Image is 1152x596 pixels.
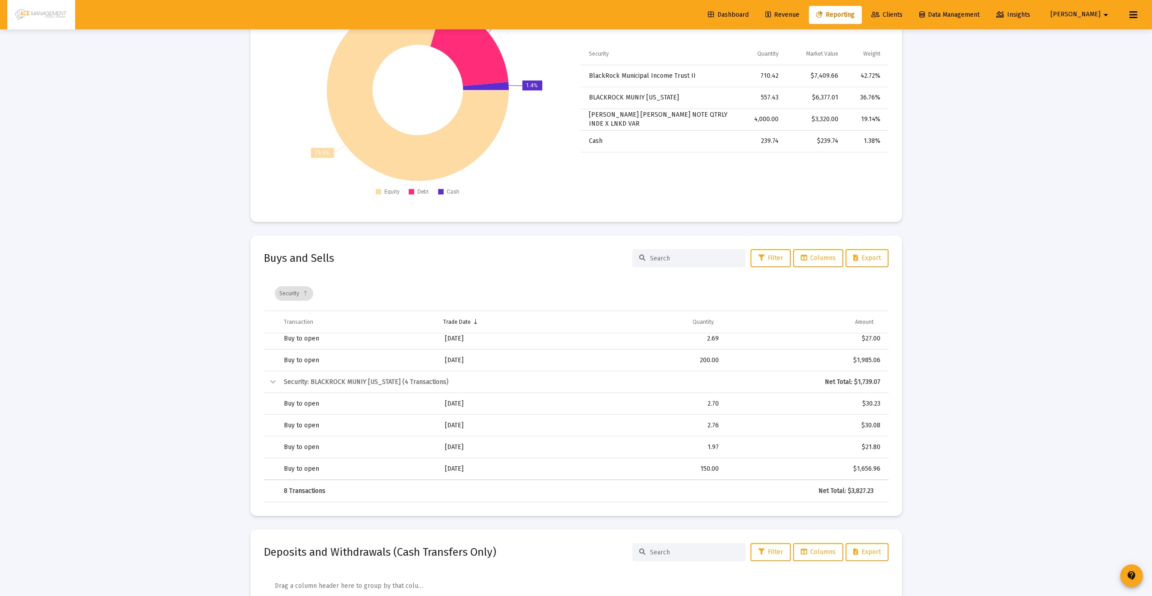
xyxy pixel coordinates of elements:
img: Dashboard [14,6,68,24]
button: Export [846,249,889,267]
text: Debt [417,189,429,195]
span: Columns [801,254,836,262]
td: 710.42 [738,65,785,87]
td: Buy to open [277,328,439,350]
td: Column Market Value [785,43,845,65]
td: 2.70 [591,393,725,415]
div: Market Value [806,50,838,57]
span: Filter [758,548,783,556]
span: Insights [996,11,1030,19]
span: Export [853,548,881,556]
td: $6,377.01 [785,87,845,109]
button: [PERSON_NAME] [1040,5,1122,24]
div: Drag a column header here to group by that column [275,578,423,594]
div: 1.38% [851,137,880,146]
td: Column Transaction [277,311,437,333]
span: Dashboard [708,11,749,19]
div: Transaction [284,318,313,326]
span: Columns [801,548,836,556]
td: Column Security [581,43,738,65]
span: Export [853,254,881,262]
div: Quantity [757,50,779,57]
td: 4,000.00 [738,109,785,130]
td: [DATE] [439,436,591,458]
h2: Deposits and Withdrawals (Cash Transfers Only) [264,545,496,559]
div: $27.00 [731,334,880,343]
td: 2.69 [591,328,725,350]
div: Amount [855,318,874,326]
span: Revenue [765,11,799,19]
td: Cash [581,130,738,152]
div: Quantity [693,318,714,326]
span: Reporting [816,11,855,19]
text: 1.4% [526,82,538,89]
div: Net Total: $3,827.23 [727,487,874,496]
td: Column Quantity [738,43,785,65]
td: Security: BLACKROCK MUNIY [US_STATE] (4 Transactions) [277,371,725,393]
a: Dashboard [701,6,756,24]
button: Export [846,543,889,561]
div: Net Total: $1,739.07 [731,378,880,387]
td: Column Amount [720,311,882,333]
div: $1,985.06 [731,356,880,365]
div: 19.14% [851,115,880,124]
td: $239.74 [785,130,845,152]
span: Data Management [919,11,980,19]
div: 36.76% [851,93,880,102]
mat-icon: arrow_drop_down [1100,6,1111,24]
td: 239.74 [738,130,785,152]
div: Weight [863,50,880,57]
td: Collapse [264,371,277,393]
input: Search [650,255,739,262]
div: Data grid toolbar [275,276,882,311]
td: Buy to open [277,393,439,415]
td: 557.43 [738,87,785,109]
div: $30.08 [731,421,880,430]
td: Column Weight [845,43,888,65]
a: Revenue [758,6,807,24]
a: Data Management [912,6,987,24]
a: Reporting [809,6,862,24]
td: Column Trade Date [437,311,588,333]
text: 79.5% [315,150,330,156]
td: Column Quantity [587,311,720,333]
td: Buy to open [277,415,439,436]
span: Clients [871,11,903,19]
input: Search [650,549,739,556]
button: Columns [793,543,843,561]
td: BlackRock Municipal Income Trust II [581,65,738,87]
div: Security [589,50,609,57]
div: $21.80 [731,443,880,452]
td: 200.00 [591,350,725,371]
span: Filter [758,254,783,262]
div: $1,656.96 [731,464,880,473]
button: Filter [750,249,791,267]
td: BLACKROCK MUNIY [US_STATE] [581,87,738,109]
td: Buy to open [277,350,439,371]
div: Data grid [264,276,889,502]
button: Columns [793,249,843,267]
a: Insights [989,6,1037,24]
mat-icon: contact_support [1126,570,1137,581]
text: Equity [384,189,400,195]
td: 1.97 [591,436,725,458]
div: Security [275,286,313,301]
td: $3,320.00 [785,109,845,130]
td: Buy to open [277,458,439,480]
td: [PERSON_NAME] [PERSON_NAME] NOTE QTRLY INDE X LNKD VAR [581,109,738,130]
div: Trade Date [443,318,471,326]
td: [DATE] [439,350,591,371]
td: 2.76 [591,415,725,436]
td: [DATE] [439,458,591,480]
a: Clients [864,6,910,24]
td: Buy to open [277,436,439,458]
td: 150.00 [591,458,725,480]
td: [DATE] [439,328,591,350]
text: Cash [447,189,459,195]
td: $7,409.66 [785,65,845,87]
span: [PERSON_NAME] [1051,11,1100,19]
div: 42.72% [851,71,880,80]
td: [DATE] [439,415,591,436]
div: 8 Transactions [284,487,430,496]
div: Data grid [581,43,889,152]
